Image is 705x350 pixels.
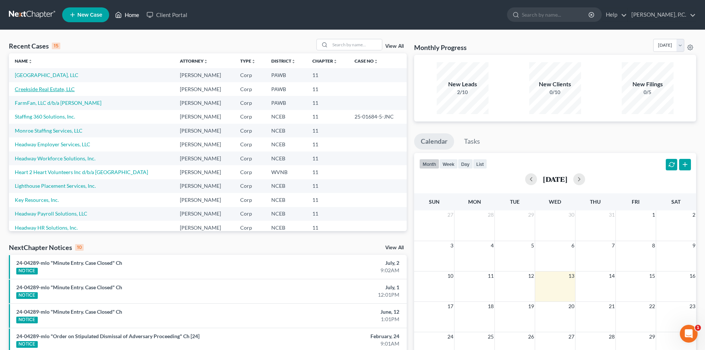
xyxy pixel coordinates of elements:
[487,210,494,219] span: 28
[15,169,148,175] a: Heart 2 Heart Volunteers Inc d/b/a [GEOGRAPHIC_DATA]
[692,241,696,250] span: 9
[291,59,296,64] i: unfold_more
[265,165,306,179] td: WVNB
[692,210,696,219] span: 2
[473,159,487,169] button: list
[447,302,454,311] span: 17
[174,137,234,151] td: [PERSON_NAME]
[510,199,520,205] span: Tue
[487,271,494,280] span: 11
[28,59,33,64] i: unfold_more
[234,207,265,221] td: Corp
[689,271,696,280] span: 16
[204,59,208,64] i: unfold_more
[16,333,199,339] a: 24-04289-mlo "Order on Stipulated Dismissal of Adversary Proceeding" Ch [24]
[276,308,399,316] div: June, 12
[306,179,349,193] td: 11
[75,244,84,251] div: 10
[276,340,399,347] div: 9:01AM
[571,241,575,250] span: 6
[16,341,38,348] div: NOTICE
[522,8,590,21] input: Search by name...
[174,165,234,179] td: [PERSON_NAME]
[490,241,494,250] span: 4
[632,199,639,205] span: Fri
[174,151,234,165] td: [PERSON_NAME]
[276,259,399,267] div: July, 2
[276,267,399,274] div: 9:02AM
[15,127,83,134] a: Monroe Staffing Services, LLC
[16,292,38,299] div: NOTICE
[680,325,698,343] iframe: Intercom live chat
[276,284,399,291] div: July, 1
[429,199,440,205] span: Sun
[271,58,296,64] a: Districtunfold_more
[276,333,399,340] div: February, 24
[180,58,208,64] a: Attorneyunfold_more
[529,80,581,89] div: New Clients
[330,39,382,50] input: Search by name...
[265,193,306,207] td: NCEB
[385,245,404,250] a: View All
[447,332,454,341] span: 24
[265,179,306,193] td: NCEB
[251,59,256,64] i: unfold_more
[437,89,489,96] div: 2/10
[468,199,481,205] span: Mon
[174,179,234,193] td: [PERSON_NAME]
[689,302,696,311] span: 23
[265,221,306,234] td: NCEB
[15,183,96,189] a: Lighthouse Placement Services, Inc.
[306,96,349,110] td: 11
[265,110,306,124] td: NCEB
[527,302,535,311] span: 19
[234,179,265,193] td: Corp
[530,241,535,250] span: 5
[527,210,535,219] span: 29
[527,332,535,341] span: 26
[306,124,349,137] td: 11
[15,58,33,64] a: Nameunfold_more
[15,155,95,161] a: Headway Workforce Solutions, Inc.
[234,68,265,82] td: Corp
[174,82,234,96] td: [PERSON_NAME]
[487,302,494,311] span: 18
[447,271,454,280] span: 10
[174,96,234,110] td: [PERSON_NAME]
[265,207,306,221] td: NCEB
[414,133,454,150] a: Calendar
[265,151,306,165] td: NCEB
[695,325,701,331] span: 1
[312,58,338,64] a: Chapterunfold_more
[648,302,656,311] span: 22
[306,193,349,207] td: 11
[174,68,234,82] td: [PERSON_NAME]
[306,207,349,221] td: 11
[374,59,378,64] i: unfold_more
[16,268,38,274] div: NOTICE
[234,96,265,110] td: Corp
[447,210,454,219] span: 27
[16,284,122,290] a: 24-04289-mlo "Minute Entry. Case Closed" Ch
[306,137,349,151] td: 11
[419,159,439,169] button: month
[234,137,265,151] td: Corp
[527,271,535,280] span: 12
[439,159,458,169] button: week
[648,332,656,341] span: 29
[568,210,575,219] span: 30
[457,133,487,150] a: Tasks
[9,41,60,50] div: Recent Cases
[437,80,489,89] div: New Leads
[651,210,656,219] span: 1
[608,271,615,280] span: 14
[240,58,256,64] a: Typeunfold_more
[306,221,349,234] td: 11
[529,89,581,96] div: 0/10
[52,43,60,49] div: 15
[77,12,102,18] span: New Case
[234,82,265,96] td: Corp
[608,210,615,219] span: 31
[15,210,87,217] a: Headway Payroll Solutions, LLC
[234,165,265,179] td: Corp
